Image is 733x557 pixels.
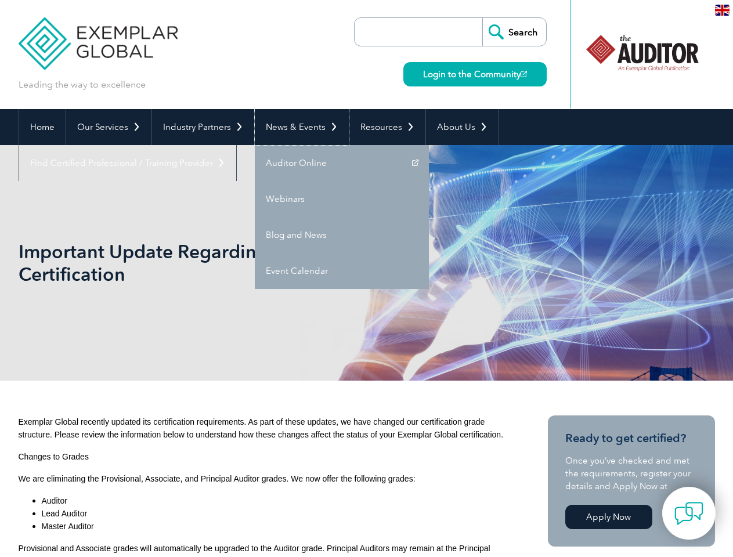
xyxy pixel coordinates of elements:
[19,240,464,285] h1: Important Update Regarding Exemplar Global Certification
[426,109,499,145] a: About Us
[255,217,429,253] a: Blog and News
[19,417,504,439] span: Exemplar Global recently updated its certification requirements. As part of these updates, we hav...
[255,253,429,289] a: Event Calendar
[19,109,66,145] a: Home
[565,505,652,529] a: Apply Now
[521,71,527,77] img: open_square.png
[255,109,349,145] a: News & Events
[19,78,146,91] p: Leading the way to excellence
[66,109,151,145] a: Our Services
[565,431,698,446] h3: Ready to get certified?
[565,454,698,493] p: Once you’ve checked and met the requirements, register your details and Apply Now at
[19,474,416,483] span: We are eliminating the Provisional, Associate, and Principal Auditor grades. We now offer the fol...
[19,452,89,461] span: Changes to Grades
[403,62,547,86] a: Login to the Community
[482,18,546,46] input: Search
[349,109,425,145] a: Resources
[19,145,236,181] a: Find Certified Professional / Training Provider
[42,496,67,505] span: Auditor
[255,181,429,217] a: Webinars
[715,5,730,16] img: en
[42,522,94,531] span: Master Auditor
[255,145,429,181] a: Auditor Online
[42,509,88,518] span: Lead Auditor
[152,109,254,145] a: Industry Partners
[674,499,703,528] img: contact-chat.png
